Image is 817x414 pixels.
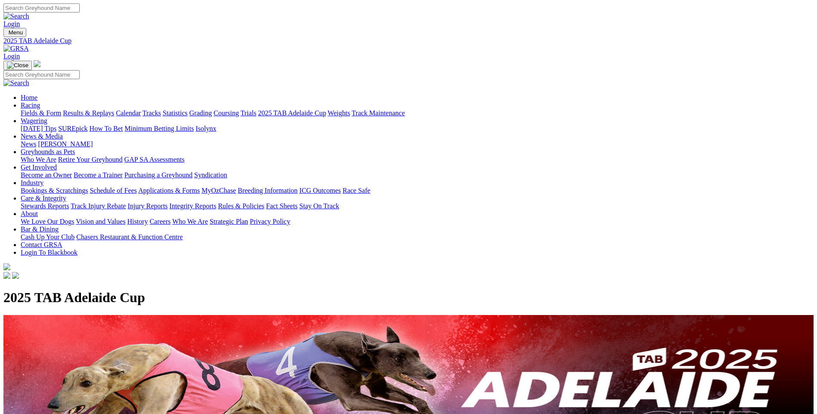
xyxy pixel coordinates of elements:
a: Tracks [143,109,161,117]
a: Injury Reports [127,202,168,210]
a: Weights [328,109,350,117]
a: MyOzChase [202,187,236,194]
input: Search [3,3,80,12]
a: Minimum Betting Limits [124,125,194,132]
a: Rules & Policies [218,202,264,210]
a: [DATE] Tips [21,125,56,132]
a: Bookings & Scratchings [21,187,88,194]
a: Greyhounds as Pets [21,148,75,155]
a: Retire Your Greyhound [58,156,123,163]
a: SUREpick [58,125,87,132]
a: News [21,140,36,148]
a: ICG Outcomes [299,187,341,194]
img: logo-grsa-white.png [3,263,10,270]
a: Statistics [163,109,188,117]
a: Care & Integrity [21,195,66,202]
a: GAP SA Assessments [124,156,185,163]
a: Isolynx [196,125,216,132]
img: Search [3,12,29,20]
a: Privacy Policy [250,218,290,225]
a: Applications & Forms [138,187,200,194]
span: Menu [9,29,23,36]
button: Toggle navigation [3,28,26,37]
a: Calendar [116,109,141,117]
a: Breeding Information [238,187,298,194]
a: Vision and Values [76,218,125,225]
div: Racing [21,109,814,117]
a: About [21,210,38,217]
img: twitter.svg [12,272,19,279]
a: Get Involved [21,164,57,171]
div: Greyhounds as Pets [21,156,814,164]
a: Results & Replays [63,109,114,117]
a: Cash Up Your Club [21,233,75,241]
a: Coursing [214,109,239,117]
a: Login [3,53,20,60]
a: How To Bet [90,125,123,132]
a: Wagering [21,117,47,124]
a: Bar & Dining [21,226,59,233]
a: Home [21,94,37,101]
a: Become a Trainer [74,171,123,179]
a: We Love Our Dogs [21,218,74,225]
a: Integrity Reports [169,202,216,210]
a: Schedule of Fees [90,187,137,194]
a: Contact GRSA [21,241,62,248]
a: Stewards Reports [21,202,69,210]
a: Careers [149,218,171,225]
img: logo-grsa-white.png [34,60,40,67]
a: Strategic Plan [210,218,248,225]
a: Purchasing a Greyhound [124,171,193,179]
div: Get Involved [21,171,814,179]
a: Fields & Form [21,109,61,117]
div: News & Media [21,140,814,148]
img: Search [3,79,29,87]
a: Fact Sheets [266,202,298,210]
input: Search [3,70,80,79]
a: Login [3,20,20,28]
h1: 2025 TAB Adelaide Cup [3,290,814,306]
a: [PERSON_NAME] [38,140,93,148]
a: Trials [240,109,256,117]
a: Become an Owner [21,171,72,179]
a: Track Injury Rebate [71,202,126,210]
a: Grading [189,109,212,117]
a: Race Safe [342,187,370,194]
a: News & Media [21,133,63,140]
a: Racing [21,102,40,109]
a: 2025 TAB Adelaide Cup [258,109,326,117]
div: Wagering [21,125,814,133]
a: Who We Are [21,156,56,163]
img: facebook.svg [3,272,10,279]
a: Login To Blackbook [21,249,78,256]
div: Industry [21,187,814,195]
a: Industry [21,179,43,186]
img: GRSA [3,45,29,53]
img: Close [7,62,28,69]
button: Toggle navigation [3,61,32,70]
a: Syndication [194,171,227,179]
div: Care & Integrity [21,202,814,210]
div: About [21,218,814,226]
a: Track Maintenance [352,109,405,117]
a: History [127,218,148,225]
a: Who We Are [172,218,208,225]
a: Chasers Restaurant & Function Centre [76,233,183,241]
div: Bar & Dining [21,233,814,241]
a: Stay On Track [299,202,339,210]
a: 2025 TAB Adelaide Cup [3,37,814,45]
